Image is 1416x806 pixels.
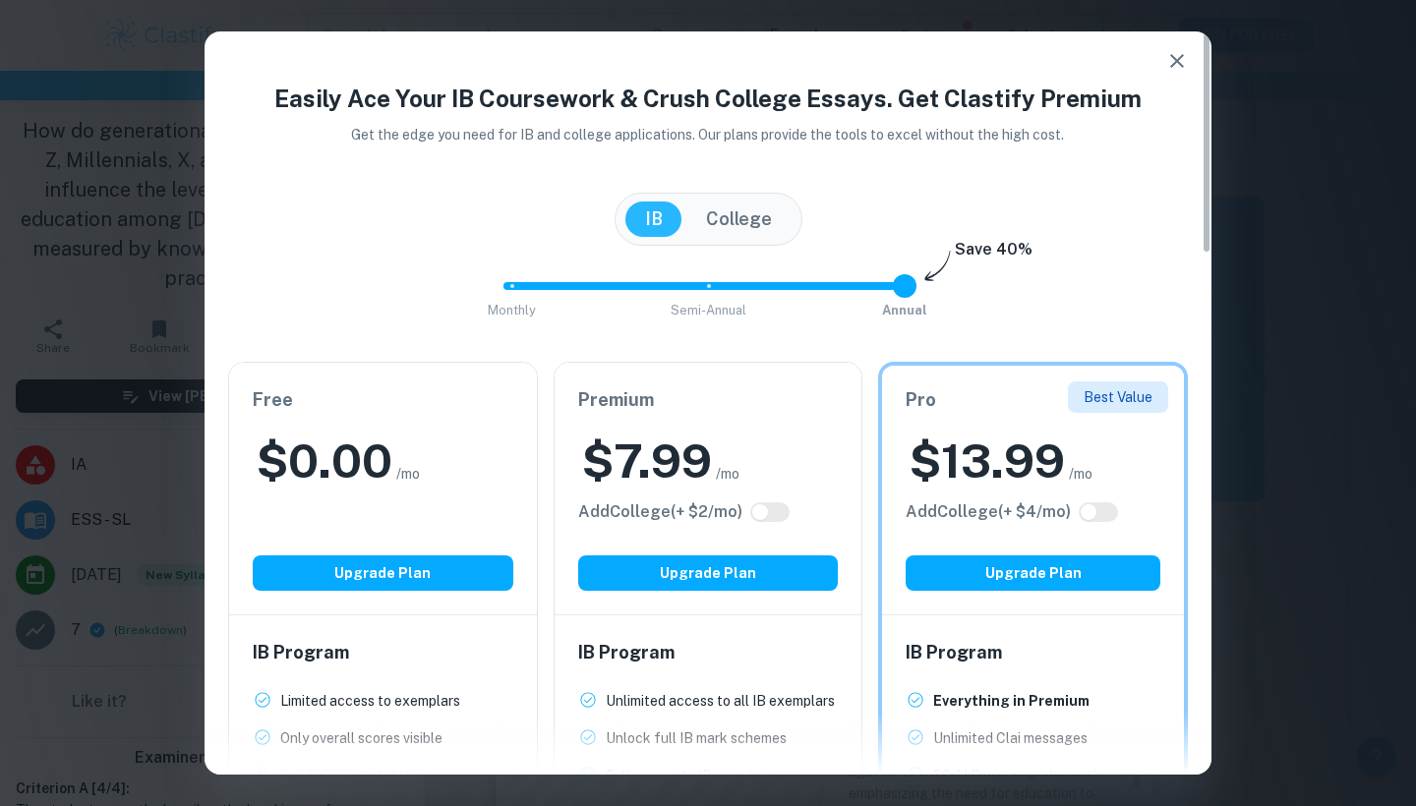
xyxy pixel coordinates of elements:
[1069,463,1092,485] span: /mo
[910,430,1065,492] h2: $ 13.99
[1084,386,1152,408] p: Best Value
[625,201,682,237] button: IB
[578,639,839,666] h6: IB Program
[955,238,1032,271] h6: Save 40%
[671,303,746,317] span: Semi-Annual
[228,81,1188,116] h4: Easily Ace Your IB Coursework & Crush College Essays. Get Clastify Premium
[578,500,742,524] h6: Click to see all the additional College features.
[686,201,792,237] button: College
[906,555,1160,591] button: Upgrade Plan
[280,690,460,712] p: Limited access to exemplars
[253,555,513,591] button: Upgrade Plan
[933,690,1090,712] p: Everything in Premium
[578,555,839,591] button: Upgrade Plan
[324,124,1092,145] p: Get the edge you need for IB and college applications. Our plans provide the tools to excel witho...
[253,639,513,666] h6: IB Program
[924,250,951,283] img: subscription-arrow.svg
[582,430,712,492] h2: $ 7.99
[578,386,839,414] h6: Premium
[906,386,1160,414] h6: Pro
[716,463,739,485] span: /mo
[906,639,1160,666] h6: IB Program
[606,690,835,712] p: Unlimited access to all IB exemplars
[396,463,420,485] span: /mo
[882,303,927,317] span: Annual
[253,386,513,414] h6: Free
[488,303,536,317] span: Monthly
[906,500,1071,524] h6: Click to see all the additional College features.
[257,430,392,492] h2: $ 0.00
